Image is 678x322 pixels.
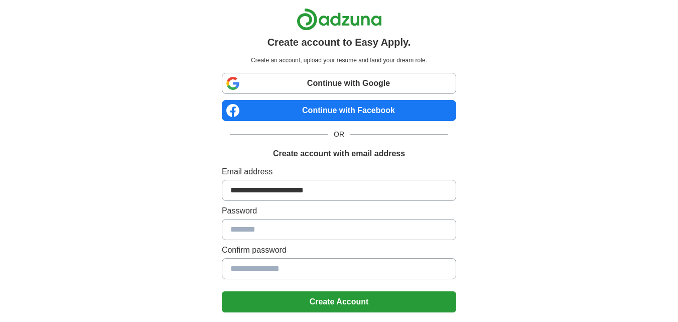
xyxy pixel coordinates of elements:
[222,291,456,312] button: Create Account
[222,100,456,121] a: Continue with Facebook
[224,56,454,65] p: Create an account, upload your resume and land your dream role.
[273,148,405,160] h1: Create account with email address
[222,166,456,178] label: Email address
[267,35,411,50] h1: Create account to Easy Apply.
[222,73,456,94] a: Continue with Google
[222,244,456,256] label: Confirm password
[297,8,382,31] img: Adzuna logo
[222,205,456,217] label: Password
[328,129,350,140] span: OR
